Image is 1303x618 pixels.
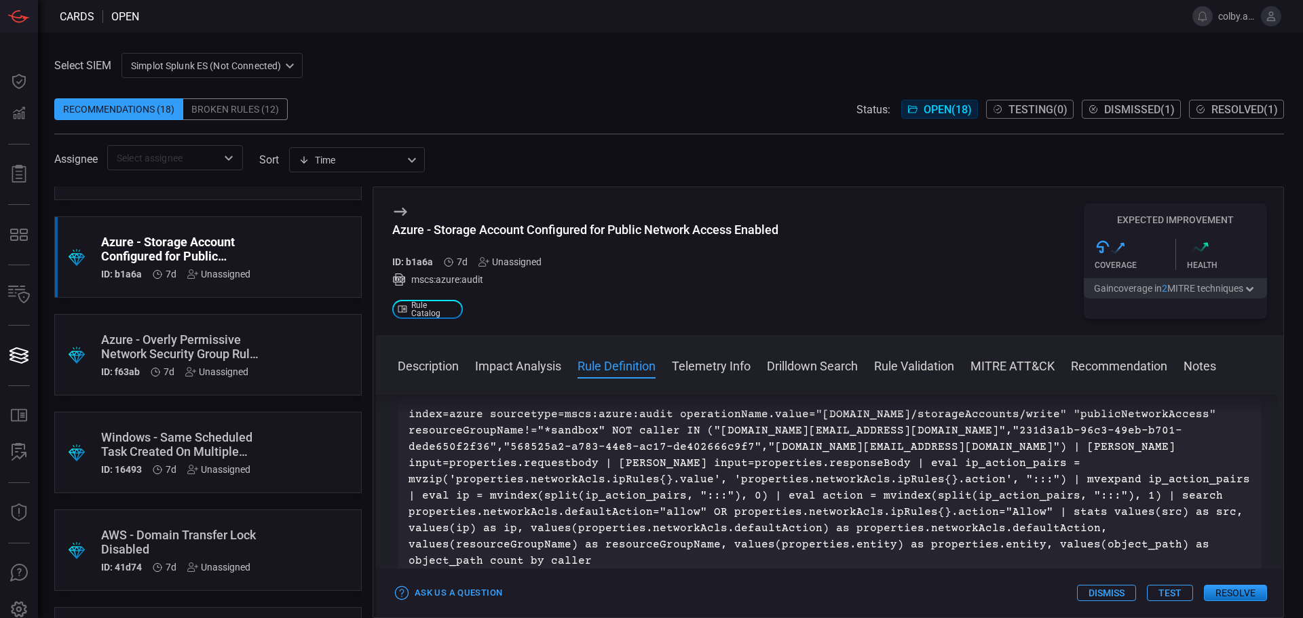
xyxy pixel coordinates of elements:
div: Azure - Overly Permissive Network Security Group Rule Created [101,332,263,361]
h5: ID: b1a6a [101,269,142,279]
span: Dismissed ( 1 ) [1104,103,1175,116]
button: Testing(0) [986,100,1074,119]
span: Rule Catalog [411,301,457,317]
span: colby.austin [1218,11,1255,22]
button: Reports [3,158,35,191]
button: Detections [3,98,35,130]
div: Azure - Storage Account Configured for Public Network Access Enabled [101,235,263,263]
button: Ask Us A Question [3,557,35,590]
button: Open [219,149,238,168]
button: Telemetry Info [672,357,751,373]
button: Rule Definition [578,357,656,373]
span: Open ( 18 ) [924,103,972,116]
div: Unassigned [187,464,250,475]
p: Simplot Splunk ES (Not Connected) [131,59,281,73]
div: Azure - Storage Account Configured for Public Network Access Enabled [392,223,778,237]
span: 2 [1162,283,1167,294]
p: index=azure sourcetype=mscs:azure:audit operationName.value="[DOMAIN_NAME]/storageAccounts/write"... [409,406,1251,569]
h5: Expected Improvement [1084,214,1267,225]
div: Broken Rules (12) [183,98,288,120]
button: Rule Validation [874,357,954,373]
input: Select assignee [111,149,216,166]
label: Select SIEM [54,59,111,72]
button: Resolve [1204,585,1267,601]
button: Dismiss [1077,585,1136,601]
button: Ask Us a Question [392,583,506,604]
h5: ID: 41d74 [101,562,142,573]
button: MITRE ATT&CK [970,357,1055,373]
span: Assignee [54,153,98,166]
span: Sep 29, 2025 6:47 AM [166,269,176,279]
button: MITRE - Detection Posture [3,218,35,251]
div: Unassigned [478,256,542,267]
button: Inventory [3,279,35,311]
h5: ID: f63ab [101,366,140,377]
div: mscs:azure:audit [392,273,778,286]
span: Resolved ( 1 ) [1211,103,1278,116]
div: Health [1187,260,1268,270]
span: Sep 29, 2025 6:46 AM [166,562,176,573]
button: Drilldown Search [767,357,858,373]
div: Windows - Same Scheduled Task Created On Multiple Computers [101,430,263,459]
span: Sep 29, 2025 6:47 AM [457,256,468,267]
div: Unassigned [187,269,250,279]
button: Cards [3,339,35,372]
span: Cards [60,10,94,23]
label: sort [259,153,279,166]
span: Sep 29, 2025 6:47 AM [164,366,174,377]
button: Dashboard [3,65,35,98]
button: Description [398,357,459,373]
button: Impact Analysis [475,357,561,373]
button: Notes [1184,357,1216,373]
button: Gaincoverage in2MITRE techniques [1084,278,1267,298]
div: AWS - Domain Transfer Lock Disabled [101,528,263,556]
button: Threat Intelligence [3,497,35,529]
span: Testing ( 0 ) [1008,103,1068,116]
div: Unassigned [187,562,250,573]
span: Sep 29, 2025 6:46 AM [166,464,176,475]
div: Time [299,153,403,167]
div: Recommendations (18) [54,98,183,120]
button: Recommendation [1071,357,1167,373]
span: open [111,10,139,23]
button: Dismissed(1) [1082,100,1181,119]
div: Unassigned [185,366,248,377]
h5: ID: b1a6a [392,256,433,267]
button: Open(18) [901,100,978,119]
span: Status: [856,103,890,116]
button: Rule Catalog [3,400,35,432]
h5: ID: 16493 [101,464,142,475]
button: Test [1147,585,1193,601]
div: Coverage [1095,260,1175,270]
button: Resolved(1) [1189,100,1284,119]
button: ALERT ANALYSIS [3,436,35,469]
